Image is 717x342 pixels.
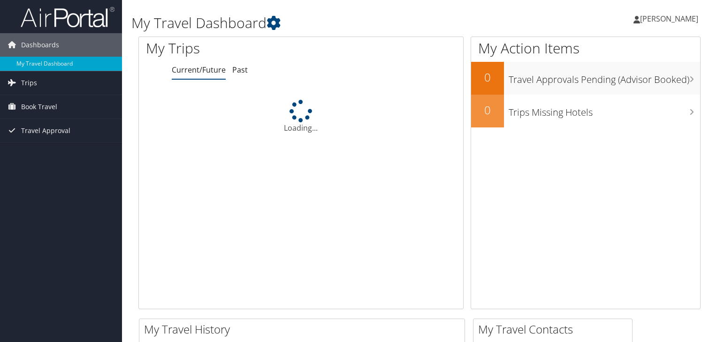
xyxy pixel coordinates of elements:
img: airportal-logo.png [21,6,114,28]
h2: 0 [471,69,504,85]
a: 0Trips Missing Hotels [471,95,700,127]
h3: Travel Approvals Pending (Advisor Booked) [509,68,700,86]
a: Past [232,65,248,75]
a: Current/Future [172,65,226,75]
div: Loading... [139,100,463,134]
h1: My Action Items [471,38,700,58]
a: [PERSON_NAME] [633,5,708,33]
h1: My Travel Dashboard [131,13,516,33]
h2: My Travel Contacts [478,321,632,337]
a: 0Travel Approvals Pending (Advisor Booked) [471,62,700,95]
span: Book Travel [21,95,57,119]
h2: 0 [471,102,504,118]
span: Dashboards [21,33,59,57]
span: Travel Approval [21,119,70,142]
h1: My Trips [146,38,321,58]
h2: My Travel History [144,321,465,337]
span: [PERSON_NAME] [640,14,698,24]
h3: Trips Missing Hotels [509,101,700,119]
span: Trips [21,71,37,95]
